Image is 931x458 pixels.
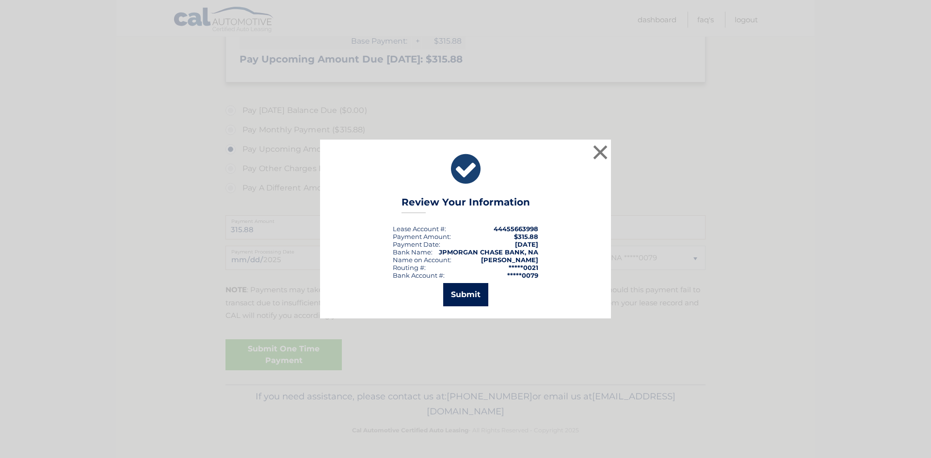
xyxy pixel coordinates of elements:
span: [DATE] [515,240,538,248]
div: : [393,240,440,248]
div: Bank Name: [393,248,433,256]
div: Routing #: [393,264,426,271]
span: Payment Date [393,240,439,248]
strong: JPMORGAN CHASE BANK, NA [439,248,538,256]
h3: Review Your Information [401,196,530,213]
div: Name on Account: [393,256,451,264]
div: Lease Account #: [393,225,446,233]
button: × [591,142,610,162]
button: Submit [443,283,488,306]
span: $315.88 [514,233,538,240]
div: Payment Amount: [393,233,451,240]
strong: [PERSON_NAME] [481,256,538,264]
strong: 44455663998 [494,225,538,233]
div: Bank Account #: [393,271,445,279]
